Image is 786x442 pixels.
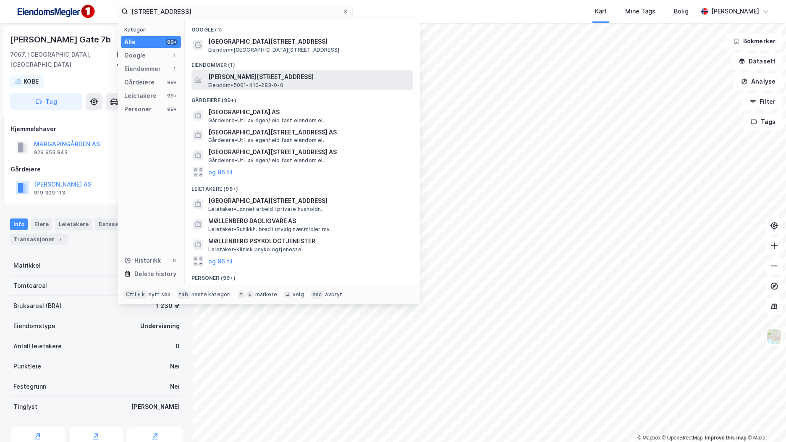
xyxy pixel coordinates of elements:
[208,157,324,164] span: Gårdeiere • Utl. av egen/leid fast eiendom el.
[13,281,47,291] div: Tomteareal
[56,235,64,244] div: 7
[208,236,410,246] span: MØLLENBERG PSYKOLOGTJENESTER
[124,77,155,87] div: Gårdeiere
[140,321,180,331] div: Undervisning
[311,290,324,299] div: esc
[166,92,178,99] div: 99+
[156,301,180,311] div: 1 230 ㎡
[208,226,331,233] span: Leietaker • Butikkh. bredt utvalg nær.midler mv.
[711,6,759,16] div: [PERSON_NAME]
[255,291,277,298] div: markere
[293,291,304,298] div: velg
[744,113,783,130] button: Tags
[10,50,116,70] div: 7067, [GEOGRAPHIC_DATA], [GEOGRAPHIC_DATA]
[171,257,178,264] div: 0
[124,37,136,47] div: Alle
[95,218,127,230] div: Datasett
[124,104,152,114] div: Personer
[13,260,41,271] div: Matrikkel
[10,33,113,46] div: [PERSON_NAME] Gate 7b
[208,127,410,137] span: [GEOGRAPHIC_DATA][STREET_ADDRESS] AS
[185,55,420,70] div: Eiendommer (1)
[625,6,655,16] div: Mine Tags
[325,291,342,298] div: avbryt
[208,47,339,53] span: Eiendom • [GEOGRAPHIC_DATA][STREET_ADDRESS]
[171,52,178,59] div: 1
[208,147,410,157] span: [GEOGRAPHIC_DATA][STREET_ADDRESS] AS
[731,53,783,70] button: Datasett
[128,5,342,18] input: Søk på adresse, matrikkel, gårdeiere, leietakere eller personer
[170,381,180,392] div: Nei
[637,435,660,441] a: Mapbox
[13,381,46,392] div: Festegrunn
[166,79,178,86] div: 99+
[208,137,324,144] span: Gårdeiere • Utl. av egen/leid fast eiendom el.
[208,216,410,226] span: MØLLENBERG DAGLIGVARE AS
[744,402,786,442] div: Kontrollprogram for chat
[208,37,410,47] span: [GEOGRAPHIC_DATA][STREET_ADDRESS]
[674,6,689,16] div: Bolig
[149,291,171,298] div: nytt søk
[208,117,324,124] span: Gårdeiere • Utl. av egen/leid fast eiendom el.
[734,73,783,90] button: Analyse
[170,361,180,371] div: Nei
[10,218,28,230] div: Info
[116,50,183,70] div: [GEOGRAPHIC_DATA], 410/560
[208,196,410,206] span: [GEOGRAPHIC_DATA][STREET_ADDRESS]
[744,402,786,442] iframe: Chat Widget
[208,206,322,213] span: Leietaker • Lønnet arbeid i private husholdn.
[662,435,703,441] a: OpenStreetMap
[10,234,68,245] div: Transaksjoner
[208,256,233,266] button: og 96 til
[595,6,607,16] div: Kart
[176,341,180,351] div: 0
[166,39,178,45] div: 99+
[10,164,183,174] div: Gårdeiere
[131,402,180,412] div: [PERSON_NAME]
[10,93,82,110] button: Tag
[185,90,420,105] div: Gårdeiere (99+)
[13,321,55,331] div: Eiendomstype
[185,179,420,194] div: Leietakere (99+)
[55,218,92,230] div: Leietakere
[166,106,178,113] div: 99+
[13,2,97,21] img: F4PB6Px+NJ5v8B7XTbfpPpyloAAAAASUVORK5CYII=
[124,255,161,266] div: Historikk
[31,218,52,230] div: Eiere
[705,435,747,441] a: Improve this map
[34,149,68,156] div: 929 953 843
[171,66,178,72] div: 1
[208,167,233,177] button: og 96 til
[208,107,410,117] span: [GEOGRAPHIC_DATA] AS
[124,50,146,61] div: Google
[208,72,410,82] span: [PERSON_NAME][STREET_ADDRESS]
[134,269,176,279] div: Delete history
[177,290,190,299] div: tab
[34,189,65,196] div: 919 309 113
[24,76,39,87] div: KOBE
[124,64,161,74] div: Eiendommer
[766,329,782,345] img: Z
[742,93,783,110] button: Filter
[185,268,420,283] div: Personer (99+)
[13,361,41,371] div: Punktleie
[124,26,181,33] div: Kategori
[191,291,231,298] div: neste kategori
[10,124,183,134] div: Hjemmelshaver
[185,20,420,35] div: Google (1)
[124,91,157,101] div: Leietakere
[208,246,301,253] span: Leietaker • Klinisk psykologtjeneste
[13,402,37,412] div: Tinglyst
[13,341,62,351] div: Antall leietakere
[208,82,283,89] span: Eiendom • 5001-410-283-0-0
[124,290,147,299] div: Ctrl + k
[726,33,783,50] button: Bokmerker
[13,301,62,311] div: Bruksareal (BRA)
